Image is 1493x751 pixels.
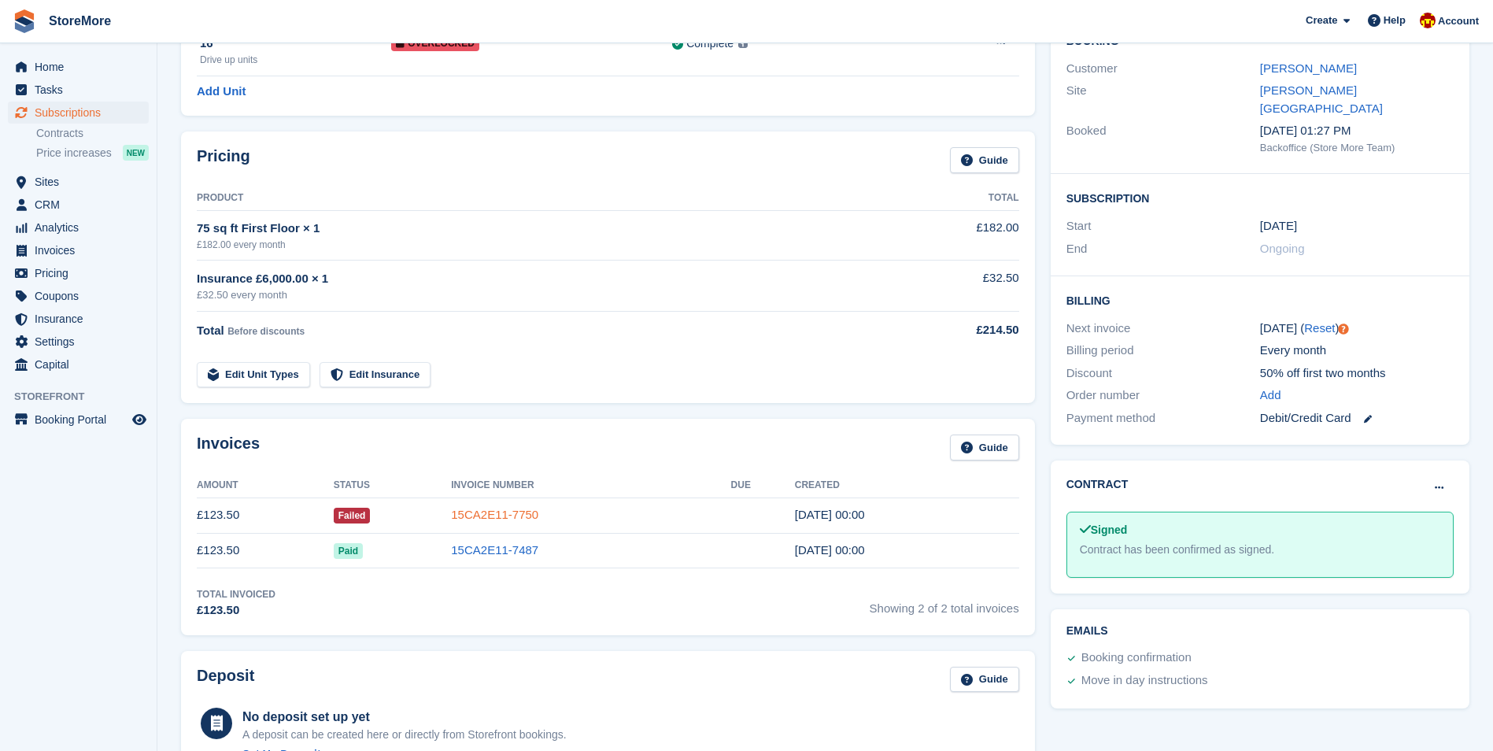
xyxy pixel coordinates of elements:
a: StoreMore [42,8,117,34]
span: Paid [334,543,363,559]
div: 75 sq ft First Floor × 1 [197,220,892,238]
h2: Billing [1066,292,1454,308]
span: Settings [35,331,129,353]
div: Start [1066,217,1260,235]
img: icon-info-grey-7440780725fd019a000dd9b08b2336e03edf1995a4989e88bcd33f0948082b44.svg [738,39,748,48]
span: Coupons [35,285,129,307]
a: 15CA2E11-7487 [451,543,538,557]
td: £123.50 [197,533,334,568]
th: Created [795,473,1019,498]
span: Subscriptions [35,102,129,124]
a: Preview store [130,410,149,429]
div: Contract has been confirmed as signed. [1080,542,1440,558]
a: Add Unit [197,83,246,101]
div: Move in day instructions [1081,671,1208,690]
a: Price increases NEW [36,144,149,161]
a: Guide [950,667,1019,693]
span: Booking Portal [35,409,129,431]
span: Analytics [35,216,129,239]
div: No deposit set up yet [242,708,567,727]
div: Complete [686,35,734,52]
div: End [1066,240,1260,258]
a: menu [8,171,149,193]
div: Drive up units [200,53,391,67]
a: menu [8,308,149,330]
p: A deposit can be created here or directly from Storefront bookings. [242,727,567,743]
th: Amount [197,473,334,498]
a: menu [8,56,149,78]
img: Store More Team [1420,13,1436,28]
span: Create [1306,13,1337,28]
span: Insurance [35,308,129,330]
div: Billing period [1066,342,1260,360]
div: 50% off first two months [1260,364,1454,383]
a: Edit Unit Types [197,362,310,388]
th: Product [197,186,892,211]
a: Add [1260,387,1281,405]
time: 2025-07-10 23:00:00 UTC [1260,217,1297,235]
div: 16 [200,35,391,53]
div: Site [1066,82,1260,117]
div: Debit/Credit Card [1260,409,1454,427]
span: Total [197,324,224,337]
a: menu [8,79,149,101]
div: Customer [1066,60,1260,78]
th: Total [892,186,1018,211]
a: Edit Insurance [320,362,431,388]
a: menu [8,331,149,353]
a: menu [8,239,149,261]
div: Tooltip anchor [1336,322,1351,336]
td: £32.50 [892,261,1018,312]
a: menu [8,194,149,216]
span: Failed [334,508,371,523]
a: Guide [950,435,1019,461]
span: Tasks [35,79,129,101]
h2: Invoices [197,435,260,461]
div: £123.50 [197,601,275,620]
div: Every month [1260,342,1454,360]
th: Status [334,473,452,498]
a: menu [8,409,149,431]
div: Payment method [1066,409,1260,427]
td: £123.50 [197,498,334,533]
a: Guide [950,147,1019,173]
div: Backoffice (Store More Team) [1260,140,1454,156]
a: [PERSON_NAME] [1260,61,1357,75]
div: [DATE] ( ) [1260,320,1454,338]
div: £182.00 every month [197,238,892,252]
span: Price increases [36,146,112,161]
span: Before discounts [227,326,305,337]
span: Help [1384,13,1406,28]
h2: Deposit [197,667,254,693]
span: Ongoing [1260,242,1305,255]
img: stora-icon-8386f47178a22dfd0bd8f6a31ec36ba5ce8667c1dd55bd0f319d3a0aa187defe.svg [13,9,36,33]
a: Contracts [36,126,149,141]
div: Discount [1066,364,1260,383]
div: Booked [1066,122,1260,155]
div: Booking confirmation [1081,649,1192,668]
span: Pricing [35,262,129,284]
th: Invoice Number [451,473,730,498]
a: menu [8,353,149,375]
a: menu [8,285,149,307]
div: Signed [1080,522,1440,538]
span: Invoices [35,239,129,261]
div: NEW [123,145,149,161]
h2: Subscription [1066,190,1454,205]
h2: Emails [1066,625,1454,638]
div: Total Invoiced [197,587,275,601]
td: £182.00 [892,210,1018,260]
span: Home [35,56,129,78]
a: 15CA2E11-7750 [451,508,538,521]
span: CRM [35,194,129,216]
div: Order number [1066,387,1260,405]
a: [PERSON_NAME][GEOGRAPHIC_DATA] [1260,83,1383,115]
h2: Contract [1066,476,1129,493]
th: Due [731,473,795,498]
h2: Pricing [197,147,250,173]
a: menu [8,216,149,239]
span: Storefront [14,389,157,405]
span: Capital [35,353,129,375]
time: 2025-08-10 23:00:46 UTC [795,508,865,521]
div: Insurance £6,000.00 × 1 [197,270,892,288]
